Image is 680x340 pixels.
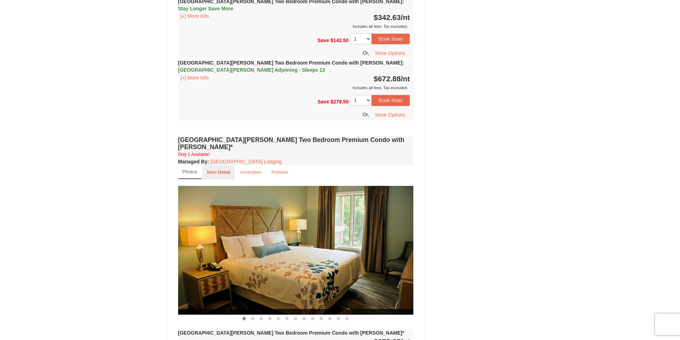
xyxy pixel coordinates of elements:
button: More Options [371,110,410,120]
span: $672.88 [374,75,401,83]
button: More Options [371,48,410,59]
strong: : [178,159,209,164]
button: Book Now! [372,95,410,106]
span: Or, [363,111,369,117]
small: Item Detail [207,169,230,175]
button: [+] More Info [178,74,211,82]
span: /nt [401,75,410,83]
span: Save [317,37,329,43]
a: Amenities [236,165,266,179]
strong: [GEOGRAPHIC_DATA][PERSON_NAME] Two Bedroom Premium Condo with [PERSON_NAME] [178,60,404,73]
span: : [402,60,404,66]
span: $342.63 [374,13,401,21]
span: $142.50 [331,37,349,43]
button: Book Now! [372,34,410,44]
button: [+] More Info [178,12,211,20]
strong: [GEOGRAPHIC_DATA][PERSON_NAME] Two Bedroom Premium Condo with [PERSON_NAME]* [178,330,404,336]
small: Amenities [240,169,262,175]
span: Save [317,99,329,105]
div: Includes all fees. Tax excluded. [178,23,410,30]
h4: [GEOGRAPHIC_DATA][PERSON_NAME] Two Bedroom Premium Condo with [PERSON_NAME]* [178,136,414,151]
a: Item Detail [202,165,235,179]
a: Photos [178,165,202,179]
small: Policies [271,169,288,175]
a: Policies [267,165,293,179]
span: Stay Longer Save More [178,6,233,11]
small: Only 1 Available! [178,152,210,157]
small: Photos [182,169,197,174]
div: Includes all fees. Tax excluded. [178,84,410,91]
a: [GEOGRAPHIC_DATA] Lodging [211,159,282,164]
span: [GEOGRAPHIC_DATA][PERSON_NAME] Adjoining - Sleeps 12 [178,67,325,73]
span: Or, [363,50,369,56]
span: Managed By [178,159,207,164]
span: $279.50 [331,99,349,105]
span: /nt [401,13,410,21]
img: 18876286-177-ea6bac13.jpg [178,186,414,315]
